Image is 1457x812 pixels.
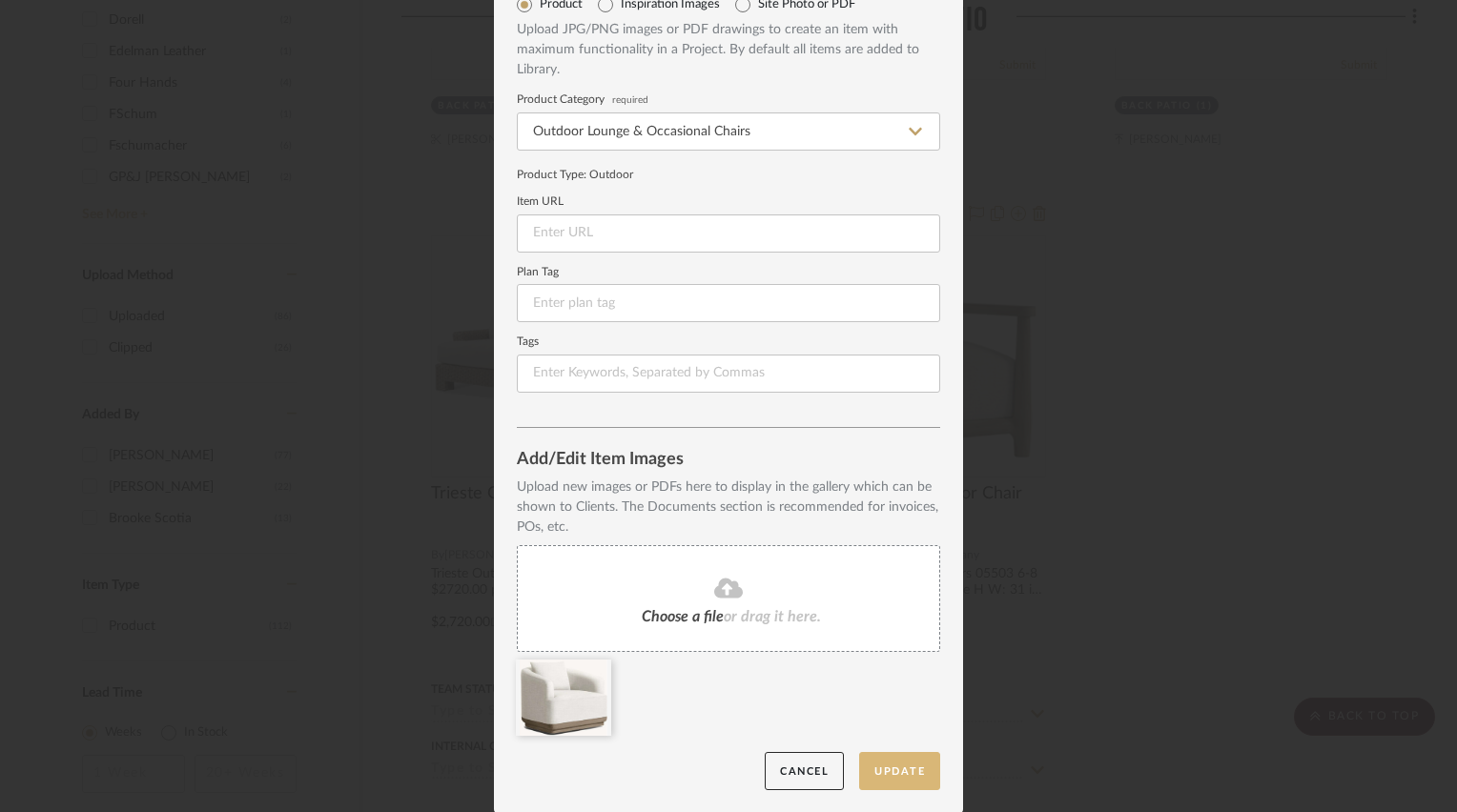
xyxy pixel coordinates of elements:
input: Enter plan tag [517,284,940,322]
span: Choose a file [642,609,724,624]
label: Plan Tag [517,268,940,277]
div: Upload JPG/PNG images or PDF drawings to create an item with maximum functionality in a Project. ... [517,20,940,80]
div: Add/Edit Item Images [517,451,940,470]
button: Update [859,752,940,791]
label: Item URL [517,197,940,207]
input: Enter URL [517,214,940,253]
span: required [612,96,648,104]
label: Tags [517,337,940,347]
label: Product Category [517,95,940,105]
button: Cancel [765,752,844,791]
input: Type a category to search and select [517,112,940,151]
span: : Outdoor [584,169,633,180]
div: Product Type [517,166,940,183]
div: Upload new images or PDFs here to display in the gallery which can be shown to Clients. The Docum... [517,477,940,538]
input: Enter Keywords, Separated by Commas [517,355,940,393]
span: or drag it here. [724,609,821,624]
